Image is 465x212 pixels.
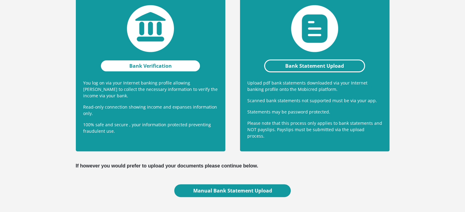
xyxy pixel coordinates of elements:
b: If however you would prefer to upload your documents please continue below. [76,163,258,168]
p: Upload pdf bank statements downloaded via your Internet banking profile onto the Mobicred platform. [247,80,382,92]
p: Scanned bank statements not supported must be via your app. [247,97,382,104]
p: Please note that this process only applies to bank statements and NOT payslips. Payslips must be ... [247,120,382,139]
a: Manual Bank Statement Upload [174,184,290,197]
a: Bank Statement Upload [264,59,365,72]
p: 100% safe and secure , your information protected preventing fraudulent use. [83,121,218,134]
p: You log on via your Internet banking profile allowing [PERSON_NAME] to collect the necessary info... [83,80,218,99]
p: Statements may be password protected. [247,109,382,115]
img: statement-upload.png [291,5,338,52]
a: Bank Verification [100,59,201,72]
p: Read-only connection showing income and expanses information only. [83,104,218,117]
img: bank-verification.png [127,5,174,52]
